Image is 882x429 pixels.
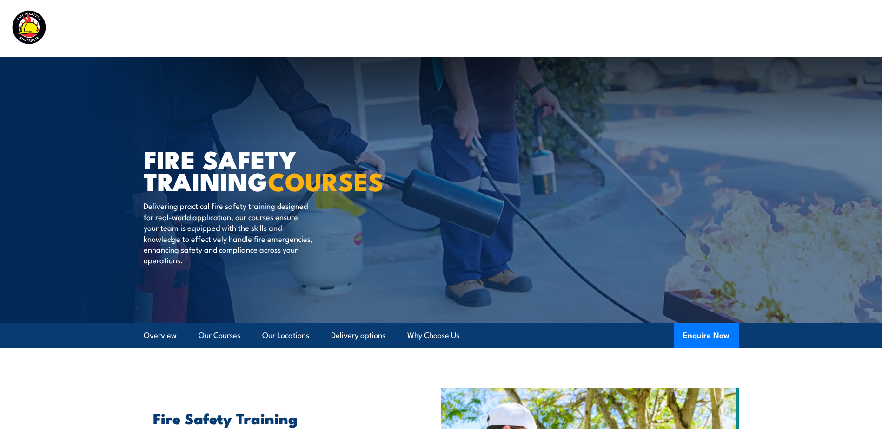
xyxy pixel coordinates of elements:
strong: COURSES [268,161,384,200]
h1: FIRE SAFETY TRAINING [144,148,373,191]
a: News [695,16,716,41]
a: Delivery options [331,323,385,348]
a: Overview [144,323,177,348]
a: Contact [809,16,838,41]
a: Our Locations [262,323,309,348]
a: Course Calendar [427,16,489,41]
button: Enquire Now [674,323,739,348]
a: Learner Portal [736,16,789,41]
a: Emergency Response Services [509,16,620,41]
h2: Fire Safety Training [153,411,398,424]
a: Why Choose Us [407,323,459,348]
a: About Us [640,16,675,41]
p: Delivering practical fire safety training designed for real-world application, our courses ensure... [144,200,313,265]
a: Courses [377,16,406,41]
a: Our Courses [199,323,240,348]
